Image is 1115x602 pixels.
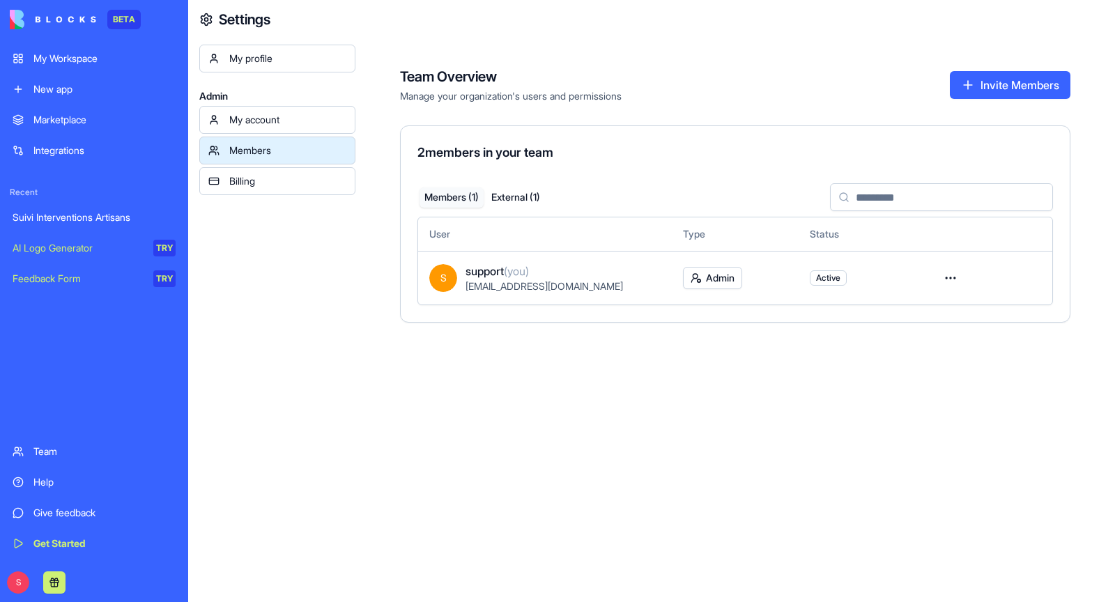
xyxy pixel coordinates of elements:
a: Help [4,468,184,496]
span: S [429,264,457,292]
th: User [418,217,672,251]
span: Manage your organization's users and permissions [400,89,622,103]
div: My Workspace [33,52,176,65]
div: Status [810,227,914,241]
a: Feedback FormTRY [4,265,184,293]
a: My profile [199,45,355,72]
a: BETA [10,10,141,29]
span: Active [816,272,840,284]
button: Admin [683,267,742,289]
span: Recent [4,187,184,198]
div: Type [683,227,787,241]
a: Suivi Interventions Artisans [4,203,184,231]
a: AI Logo GeneratorTRY [4,234,184,262]
span: S [7,571,29,594]
span: Admin [199,89,355,103]
a: Integrations [4,137,184,164]
a: Team [4,438,184,465]
div: Give feedback [33,506,176,520]
div: Suivi Interventions Artisans [13,210,176,224]
div: TRY [153,270,176,287]
img: logo [10,10,96,29]
div: Billing [229,174,346,188]
a: Billing [199,167,355,195]
div: Members [229,144,346,157]
div: AI Logo Generator [13,241,144,255]
div: BETA [107,10,141,29]
div: Marketplace [33,113,176,127]
a: Get Started [4,530,184,557]
div: My account [229,113,346,127]
a: New app [4,75,184,103]
h4: Team Overview [400,67,622,86]
h4: Settings [219,10,270,29]
button: External ( 1 ) [484,187,548,208]
div: Integrations [33,144,176,157]
span: Admin [706,271,735,285]
span: (you) [504,264,529,278]
div: Feedback Form [13,272,144,286]
a: Give feedback [4,499,184,527]
span: [EMAIL_ADDRESS][DOMAIN_NAME] [466,280,623,292]
div: Get Started [33,537,176,550]
button: Members ( 1 ) [420,187,484,208]
div: Team [33,445,176,458]
a: My Workspace [4,45,184,72]
span: support [466,263,529,279]
a: My account [199,106,355,134]
a: Marketplace [4,106,184,134]
span: 2 members in your team [417,145,553,160]
div: New app [33,82,176,96]
div: My profile [229,52,346,65]
div: TRY [153,240,176,256]
div: Help [33,475,176,489]
a: Members [199,137,355,164]
button: Invite Members [950,71,1070,99]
